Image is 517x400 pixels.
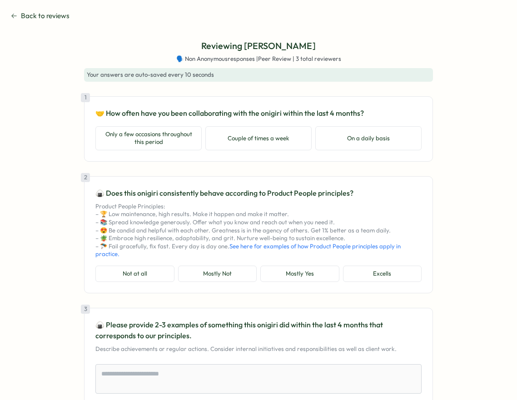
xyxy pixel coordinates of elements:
button: Back to reviews [11,11,70,21]
button: Not at all [95,266,174,282]
p: 🍙 Does this onigiri consistently behave according to Product People principles? [95,188,422,199]
button: Only a few occasions throughout this period [95,126,202,150]
div: 1 [81,93,90,102]
a: See here for examples of how Product People principles apply in practice. [95,242,401,258]
span: 🗣️ Non Anonymous responses | Peer Review | 3 total reviewers [176,55,341,63]
button: Couple of times a week [205,126,312,150]
p: Reviewing [PERSON_NAME] [201,39,316,53]
p: Product People Principles: – 🏆 Low maintenance, high results. Make it happen and make it matter. ... [95,202,422,258]
span: Back to reviews [21,11,70,21]
button: Mostly Yes [260,266,339,282]
div: 3 [81,305,90,314]
p: Describe achievements or regular actions. Consider internal initiatives and responsibilities as w... [95,345,422,353]
div: 2 [81,173,90,182]
p: 🤝 How often have you been collaborating with the onigiri within the last 4 months? [95,108,422,119]
span: Your answers are auto-saved every 10 seconds [87,71,214,78]
p: 🍙 Please provide 2-3 examples of something this onigiri did within the last 4 months that corresp... [95,319,422,342]
button: On a daily basis [315,126,422,150]
button: Excells [343,266,422,282]
button: Mostly Not [178,266,257,282]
